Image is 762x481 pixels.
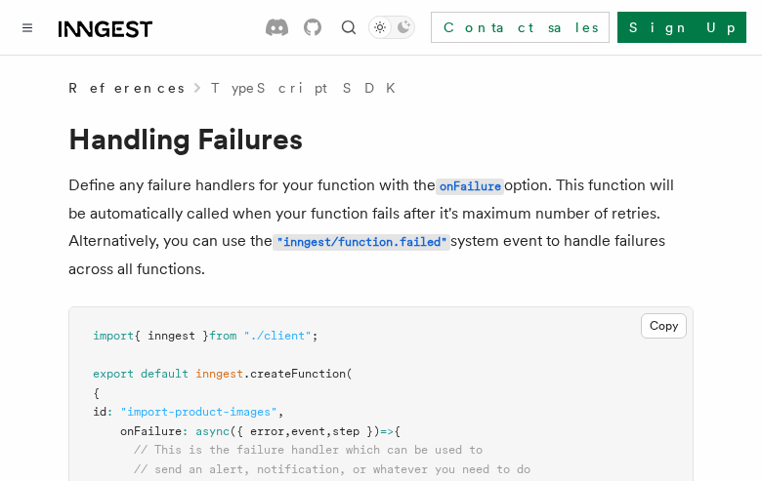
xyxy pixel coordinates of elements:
[284,424,291,438] span: ,
[332,424,380,438] span: step })
[195,367,243,381] span: inngest
[380,424,394,438] span: =>
[195,424,230,438] span: async
[346,367,353,381] span: (
[93,367,134,381] span: export
[277,405,284,419] span: ,
[120,405,277,419] span: "import-product-images"
[243,367,346,381] span: .createFunction
[368,16,415,39] button: Toggle dark mode
[16,16,39,39] button: Toggle navigation
[230,424,284,438] span: ({ error
[134,329,209,342] span: { inngest }
[211,78,407,98] a: TypeScript SDK
[436,176,504,194] a: onFailure
[273,234,450,251] code: "inngest/function.failed"
[617,12,746,43] a: Sign Up
[182,424,189,438] span: :
[134,462,530,476] span: // send an alert, notification, or whatever you need to do
[106,405,113,419] span: :
[93,405,106,419] span: id
[120,424,182,438] span: onFailure
[209,329,236,342] span: from
[431,12,610,43] a: Contact sales
[273,231,450,250] a: "inngest/function.failed"
[436,179,504,195] code: onFailure
[243,329,312,342] span: "./client"
[325,424,332,438] span: ,
[641,313,687,339] button: Copy
[291,424,325,438] span: event
[93,386,100,400] span: {
[93,329,134,342] span: import
[394,424,401,438] span: {
[68,121,694,156] h1: Handling Failures
[141,367,189,381] span: default
[337,16,360,39] button: Find something...
[312,329,318,342] span: ;
[68,172,694,283] p: Define any failure handlers for your function with the option. This function will be automaticall...
[134,443,483,457] span: // This is the failure handler which can be used to
[68,78,184,98] span: References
